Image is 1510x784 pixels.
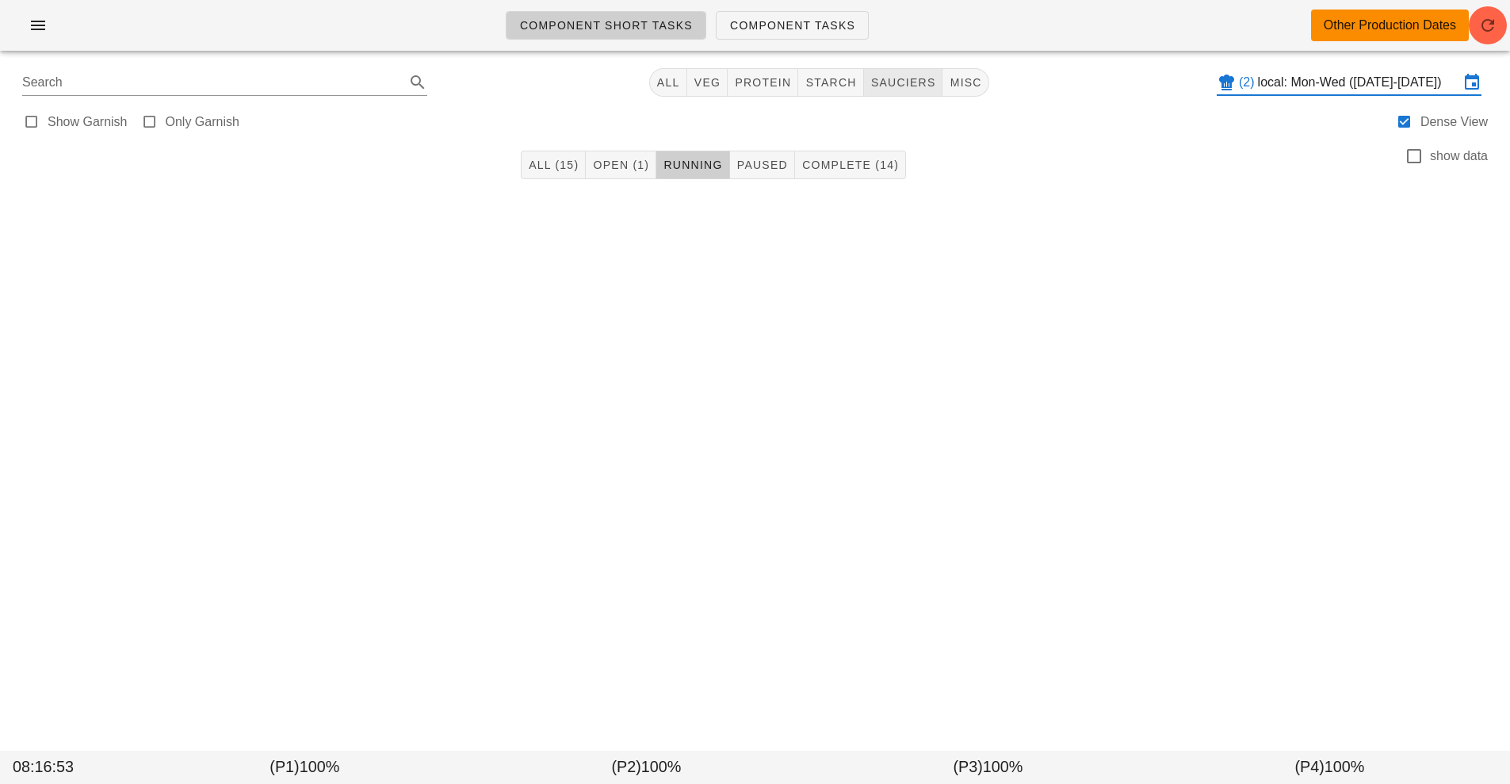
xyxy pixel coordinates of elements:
[795,151,906,179] button: Complete (14)
[166,114,239,130] label: Only Garnish
[506,11,706,40] a: Component Short Tasks
[716,11,869,40] a: Component Tasks
[942,68,988,97] button: misc
[1324,16,1456,35] div: Other Production Dates
[521,151,586,179] button: All (15)
[48,114,128,130] label: Show Garnish
[949,76,981,89] span: misc
[805,76,856,89] span: starch
[736,159,788,171] span: Paused
[870,76,936,89] span: sauciers
[528,159,579,171] span: All (15)
[798,68,863,97] button: starch
[694,76,721,89] span: veg
[1430,148,1488,164] label: show data
[864,68,943,97] button: sauciers
[592,159,649,171] span: Open (1)
[1420,114,1488,130] label: Dense View
[586,151,656,179] button: Open (1)
[801,159,899,171] span: Complete (14)
[730,151,795,179] button: Paused
[687,68,728,97] button: veg
[663,159,722,171] span: Running
[649,68,687,97] button: All
[656,76,680,89] span: All
[728,68,798,97] button: protein
[1239,75,1258,90] div: (2)
[729,19,855,32] span: Component Tasks
[519,19,693,32] span: Component Short Tasks
[656,151,729,179] button: Running
[734,76,791,89] span: protein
